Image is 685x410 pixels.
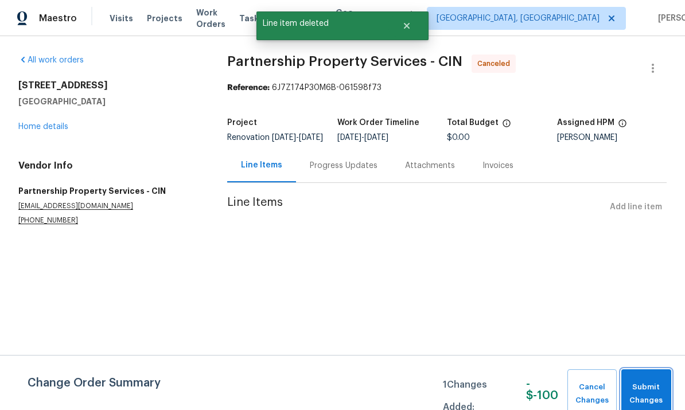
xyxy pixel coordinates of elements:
[336,7,391,30] span: Geo Assignments
[337,134,388,142] span: -
[405,160,455,171] div: Attachments
[482,160,513,171] div: Invoices
[147,13,182,24] span: Projects
[256,11,388,36] span: Line item deleted
[18,56,84,64] a: All work orders
[241,159,282,171] div: Line Items
[227,82,667,93] div: 6J7Z174P30M6B-061598f73
[39,13,77,24] span: Maestro
[557,119,614,127] h5: Assigned HPM
[18,202,133,210] chrome_annotation: [EMAIL_ADDRESS][DOMAIN_NAME]
[299,134,323,142] span: [DATE]
[447,134,470,142] span: $0.00
[618,119,627,134] span: The hpm assigned to this work order.
[437,13,600,24] span: [GEOGRAPHIC_DATA], [GEOGRAPHIC_DATA]
[388,14,426,37] button: Close
[502,119,511,134] span: The total cost of line items that have been proposed by Opendoor. This sum includes line items th...
[557,134,667,142] div: [PERSON_NAME]
[227,84,270,92] b: Reference:
[337,119,419,127] h5: Work Order Timeline
[227,119,257,127] h5: Project
[196,7,225,30] span: Work Orders
[18,217,78,224] chrome_annotation: [PHONE_NUMBER]
[364,134,388,142] span: [DATE]
[18,160,200,171] h4: Vendor Info
[239,14,263,22] span: Tasks
[18,96,200,107] h5: [GEOGRAPHIC_DATA]
[447,119,499,127] h5: Total Budget
[18,80,200,91] h2: [STREET_ADDRESS]
[227,197,605,218] span: Line Items
[310,160,377,171] div: Progress Updates
[272,134,323,142] span: -
[18,123,68,131] a: Home details
[227,134,323,142] span: Renovation
[477,58,515,69] span: Canceled
[272,134,296,142] span: [DATE]
[110,13,133,24] span: Visits
[337,134,361,142] span: [DATE]
[227,54,462,68] span: Partnership Property Services - CIN
[18,185,200,197] h5: Partnership Property Services - CIN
